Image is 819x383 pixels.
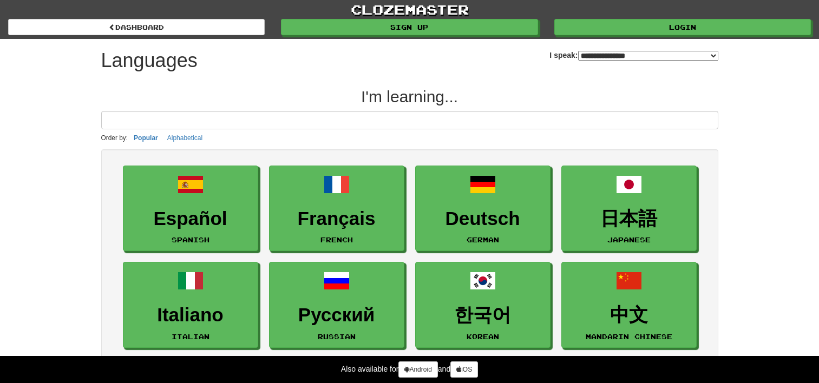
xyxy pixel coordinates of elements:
a: 日本語Japanese [561,166,697,252]
small: Italian [172,333,209,340]
a: DeutschGerman [415,166,551,252]
h3: 中文 [567,305,691,326]
a: ItalianoItalian [123,262,258,348]
a: FrançaisFrench [269,166,404,252]
h3: Русский [275,305,398,326]
select: I speak: [578,51,718,61]
a: Sign up [281,19,538,35]
h3: 日本語 [567,208,691,229]
small: Mandarin Chinese [586,333,672,340]
h1: Languages [101,50,198,71]
a: РусскийRussian [269,262,404,348]
a: EspañolSpanish [123,166,258,252]
a: 한국어Korean [415,262,551,348]
h3: Español [129,208,252,229]
small: Japanese [607,236,651,243]
small: Russian [318,333,356,340]
h3: Deutsch [421,208,545,229]
h2: I'm learning... [101,88,718,105]
small: Order by: [101,134,128,142]
h3: Français [275,208,398,229]
a: Android [398,361,437,378]
a: iOS [450,361,478,378]
button: Alphabetical [164,132,206,144]
h3: 한국어 [421,305,545,326]
a: Login [554,19,811,35]
small: German [467,236,499,243]
small: Spanish [172,236,209,243]
small: Korean [467,333,499,340]
small: French [320,236,353,243]
a: dashboard [8,19,265,35]
a: 中文Mandarin Chinese [561,262,697,348]
button: Popular [130,132,161,144]
h3: Italiano [129,305,252,326]
label: I speak: [549,50,718,61]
